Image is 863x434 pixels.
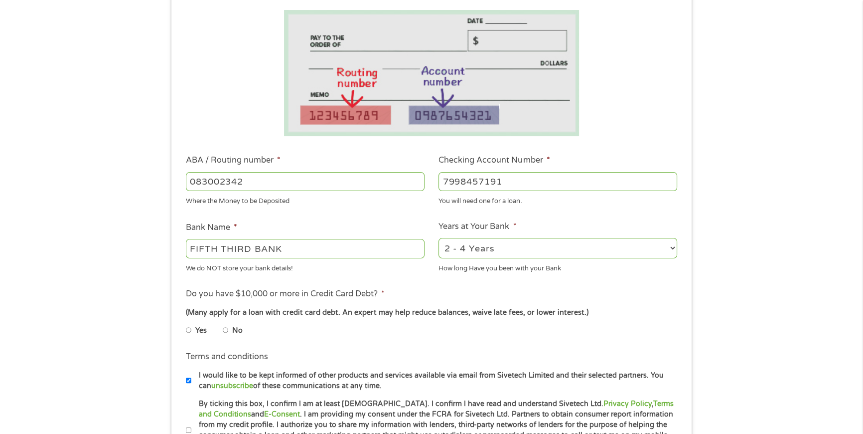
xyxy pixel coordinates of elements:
div: (Many apply for a loan with credit card debt. An expert may help reduce balances, waive late fees... [186,307,677,318]
label: Checking Account Number [438,155,550,166]
input: 345634636 [438,172,677,191]
a: Privacy Policy [603,400,652,408]
label: Yes [195,325,207,336]
label: Bank Name [186,222,237,233]
img: Routing number location [284,10,579,136]
div: You will need one for a loan. [438,193,677,207]
label: Years at Your Bank [438,221,516,232]
input: 263177916 [186,172,425,191]
label: I would like to be kept informed of other products and services available via email from Sivetech... [191,370,680,392]
div: How long Have you been with your Bank [438,260,677,273]
label: Terms and conditions [186,352,268,362]
label: Do you have $10,000 or more in Credit Card Debt? [186,289,385,299]
a: E-Consent [264,410,300,419]
a: Terms and Conditions [199,400,674,419]
label: ABA / Routing number [186,155,281,166]
div: Where the Money to be Deposited [186,193,425,207]
label: No [232,325,243,336]
a: unsubscribe [211,382,253,390]
div: We do NOT store your bank details! [186,260,425,273]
